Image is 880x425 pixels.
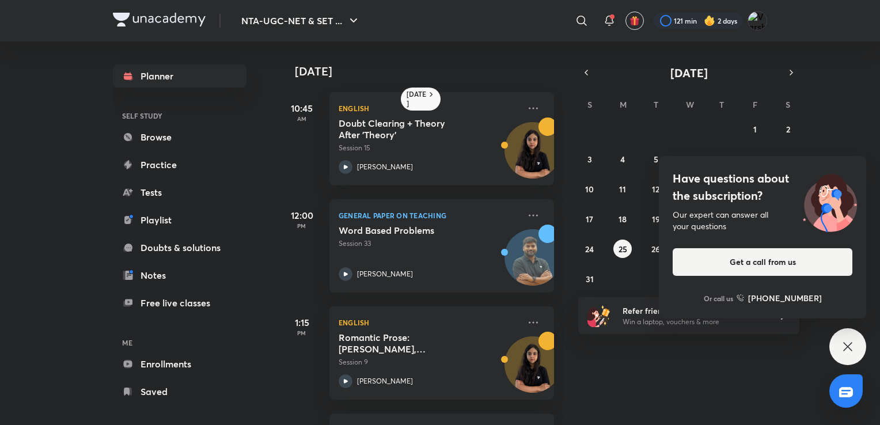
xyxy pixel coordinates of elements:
abbr: August 4, 2025 [620,154,625,165]
abbr: Tuesday [654,99,658,110]
button: August 10, 2025 [581,180,599,198]
h4: [DATE] [295,64,566,78]
abbr: August 17, 2025 [586,214,593,225]
button: August 8, 2025 [746,150,764,168]
img: Avatar [505,236,560,291]
abbr: August 19, 2025 [652,214,660,225]
p: Or call us [704,293,733,303]
button: [DATE] [594,64,783,81]
img: ttu_illustration_new.svg [794,170,866,232]
abbr: August 11, 2025 [619,184,626,195]
button: August 19, 2025 [647,210,665,228]
button: August 4, 2025 [613,150,632,168]
button: August 2, 2025 [779,120,797,138]
a: Enrollments [113,352,246,375]
p: English [339,316,519,329]
button: August 26, 2025 [647,240,665,258]
p: Session 9 [339,357,519,367]
a: Practice [113,153,246,176]
p: PM [279,222,325,229]
abbr: Sunday [587,99,592,110]
abbr: August 18, 2025 [619,214,627,225]
abbr: Wednesday [686,99,694,110]
abbr: Saturday [786,99,790,110]
button: August 25, 2025 [613,240,632,258]
button: NTA-UGC-NET & SET ... [234,9,367,32]
img: Avatar [505,343,560,398]
abbr: August 6, 2025 [686,154,691,165]
p: [PERSON_NAME] [357,376,413,386]
p: [PERSON_NAME] [357,269,413,279]
h6: Refer friends [623,305,764,317]
abbr: August 12, 2025 [652,184,659,195]
h4: Have questions about the subscription? [673,170,852,204]
abbr: August 26, 2025 [651,244,660,255]
p: General Paper on Teaching [339,208,519,222]
abbr: August 8, 2025 [753,154,757,165]
button: August 7, 2025 [712,150,731,168]
a: Tests [113,181,246,204]
p: Session 33 [339,238,519,249]
p: Session 15 [339,143,519,153]
a: Notes [113,264,246,287]
abbr: August 31, 2025 [586,274,594,284]
span: [DATE] [670,65,708,81]
abbr: August 7, 2025 [720,154,724,165]
button: August 5, 2025 [647,150,665,168]
div: Our expert can answer all your questions [673,209,852,232]
p: PM [279,329,325,336]
img: Company Logo [113,13,206,26]
abbr: Thursday [719,99,724,110]
img: avatar [629,16,640,26]
h5: Romantic Prose: Charles Lamb, William Hazlitt, Thomas De Quincey [339,332,482,355]
abbr: August 1, 2025 [753,124,757,135]
a: Browse [113,126,246,149]
a: Planner [113,64,246,88]
button: avatar [625,12,644,30]
img: streak [704,15,715,26]
p: AM [279,115,325,122]
h6: [DATE] [407,90,427,108]
h5: 12:00 [279,208,325,222]
a: Company Logo [113,13,206,29]
h5: Word Based Problems [339,225,482,236]
h5: 10:45 [279,101,325,115]
img: referral [587,304,610,327]
abbr: August 5, 2025 [654,154,658,165]
h6: [PHONE_NUMBER] [748,292,822,304]
h5: Doubt Clearing + Theory After 'Theory' [339,117,482,141]
p: English [339,101,519,115]
abbr: Friday [753,99,757,110]
button: August 1, 2025 [746,120,764,138]
p: Win a laptop, vouchers & more [623,317,764,327]
button: Get a call from us [673,248,852,276]
button: August 9, 2025 [779,150,797,168]
abbr: August 25, 2025 [619,244,627,255]
a: Playlist [113,208,246,232]
a: Doubts & solutions [113,236,246,259]
button: August 3, 2025 [581,150,599,168]
a: Free live classes [113,291,246,314]
button: August 6, 2025 [680,150,698,168]
abbr: August 9, 2025 [786,154,790,165]
img: Avatar [505,128,560,184]
abbr: August 3, 2025 [587,154,592,165]
button: August 11, 2025 [613,180,632,198]
abbr: August 2, 2025 [786,124,790,135]
h5: 1:15 [279,316,325,329]
abbr: August 10, 2025 [585,184,594,195]
button: August 17, 2025 [581,210,599,228]
button: August 31, 2025 [581,270,599,288]
button: August 18, 2025 [613,210,632,228]
button: August 24, 2025 [581,240,599,258]
h6: SELF STUDY [113,106,246,126]
img: Varsha V [748,11,767,31]
p: [PERSON_NAME] [357,162,413,172]
abbr: Monday [620,99,627,110]
abbr: August 24, 2025 [585,244,594,255]
button: August 12, 2025 [647,180,665,198]
a: [PHONE_NUMBER] [737,292,822,304]
h6: ME [113,333,246,352]
a: Saved [113,380,246,403]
